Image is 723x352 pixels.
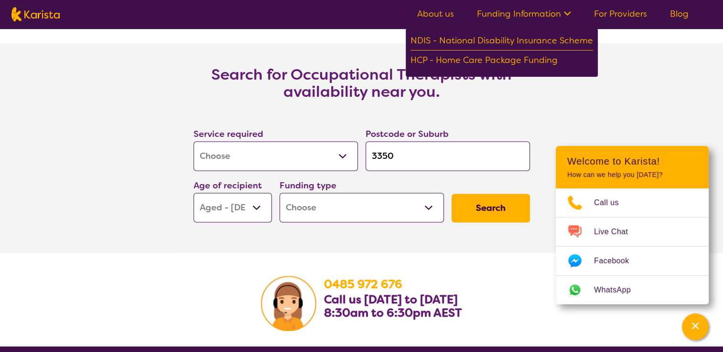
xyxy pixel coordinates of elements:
[682,313,709,340] button: Channel Menu
[594,283,642,297] span: WhatsApp
[410,33,593,51] div: NDIS - National Disability Insurance Scheme
[567,155,697,167] h2: Welcome to Karista!
[452,194,530,222] button: Search
[567,171,697,179] p: How can we help you [DATE]?
[280,180,336,191] label: Funding type
[261,276,316,331] img: Karista Client Service
[594,254,640,268] span: Facebook
[594,8,647,20] a: For Providers
[556,188,709,304] ul: Choose channel
[194,180,262,191] label: Age of recipient
[594,196,630,210] span: Call us
[670,8,689,20] a: Blog
[366,128,449,140] label: Postcode or Suburb
[417,8,454,20] a: About us
[556,276,709,304] a: Web link opens in a new tab.
[594,225,639,239] span: Live Chat
[556,146,709,304] div: Channel Menu
[171,66,553,100] h3: Search for Occupational Therapists with availability near you.
[11,7,60,21] img: Karista logo
[324,305,462,321] b: 8:30am to 6:30pm AEST
[477,8,571,20] a: Funding Information
[324,292,458,307] b: Call us [DATE] to [DATE]
[366,141,530,171] input: Type
[410,53,593,70] div: HCP - Home Care Package Funding
[324,277,402,292] a: 0485 972 676
[194,128,263,140] label: Service required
